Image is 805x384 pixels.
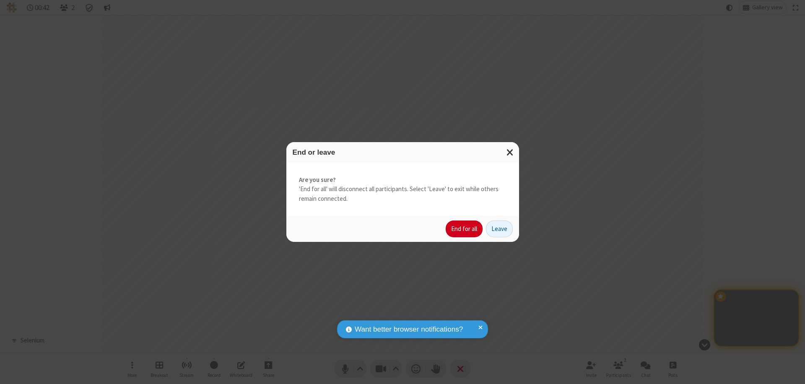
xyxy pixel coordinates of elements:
[355,324,463,335] span: Want better browser notifications?
[293,148,513,156] h3: End or leave
[501,142,519,163] button: Close modal
[286,163,519,216] div: 'End for all' will disconnect all participants. Select 'Leave' to exit while others remain connec...
[299,175,506,185] strong: Are you sure?
[446,221,483,237] button: End for all
[486,221,513,237] button: Leave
